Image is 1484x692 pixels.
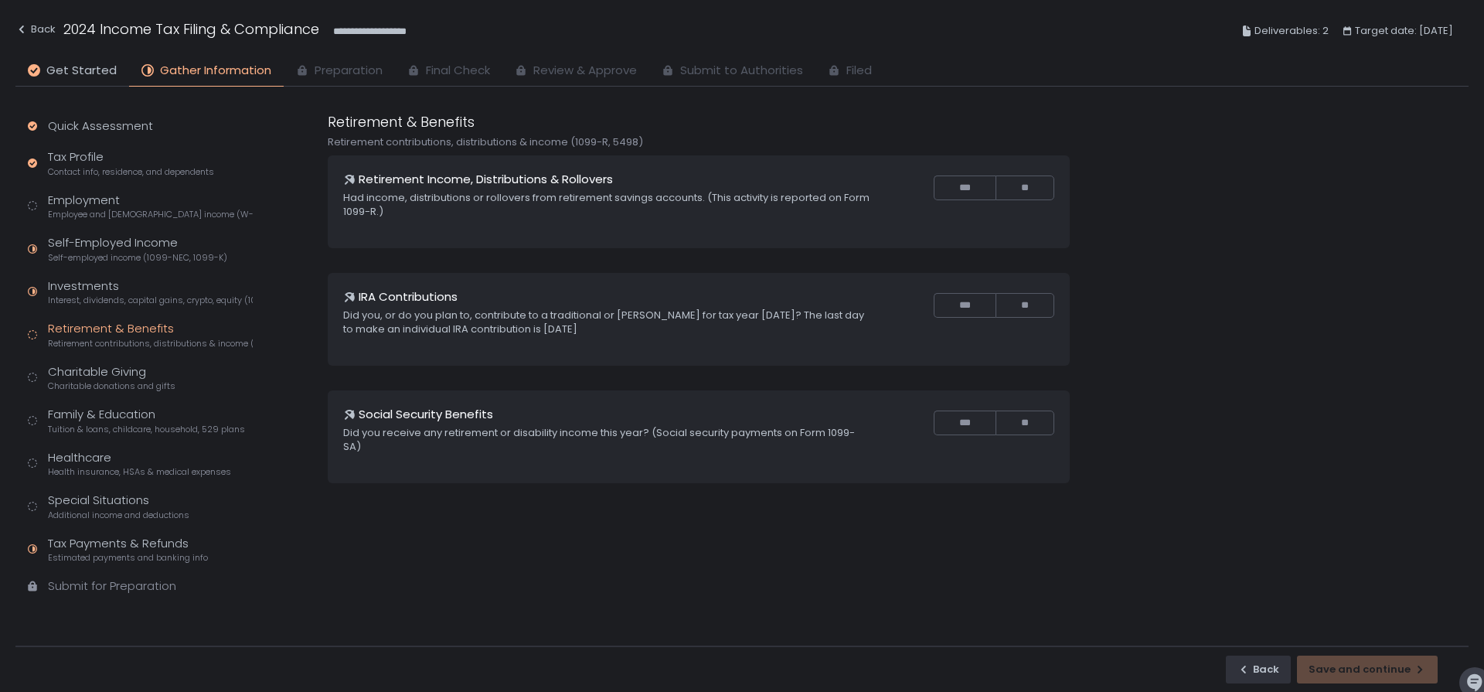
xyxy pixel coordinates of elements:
[48,552,208,564] span: Estimated payments and banking info
[359,288,458,306] h1: IRA Contributions
[48,466,231,478] span: Health insurance, HSAs & medical expenses
[680,62,803,80] span: Submit to Authorities
[48,510,189,521] span: Additional income and deductions
[343,309,872,336] div: Did you, or do you plan to, contribute to a traditional or [PERSON_NAME] for tax year [DATE]? The...
[315,62,383,80] span: Preparation
[48,278,253,307] div: Investments
[1355,22,1453,40] span: Target date: [DATE]
[48,424,245,435] span: Tuition & loans, childcare, household, 529 plans
[15,19,56,44] button: Back
[48,535,208,564] div: Tax Payments & Refunds
[328,135,1070,149] div: Retirement contributions, distributions & income (1099-R, 5498)
[48,209,253,220] span: Employee and [DEMOGRAPHIC_DATA] income (W-2s)
[48,406,245,435] div: Family & Education
[48,118,153,135] div: Quick Assessment
[426,62,490,80] span: Final Check
[48,320,253,349] div: Retirement & Benefits
[48,492,189,521] div: Special Situations
[48,252,227,264] span: Self-employed income (1099-NEC, 1099-K)
[48,363,175,393] div: Charitable Giving
[1237,663,1279,677] div: Back
[846,62,872,80] span: Filed
[48,380,175,392] span: Charitable donations and gifts
[46,62,117,80] span: Get Started
[48,192,253,221] div: Employment
[48,338,253,349] span: Retirement contributions, distributions & income (1099-R, 5498)
[1226,656,1291,683] button: Back
[343,426,872,454] div: Did you receive any retirement or disability income this year? (Social security payments on Form ...
[48,234,227,264] div: Self-Employed Income
[48,166,214,178] span: Contact info, residence, and dependents
[359,171,613,189] h1: Retirement Income, Distributions & Rollovers
[359,406,493,424] h1: Social Security Benefits
[533,62,637,80] span: Review & Approve
[63,19,319,39] h1: 2024 Income Tax Filing & Compliance
[48,148,214,178] div: Tax Profile
[15,20,56,39] div: Back
[48,578,176,595] div: Submit for Preparation
[160,62,271,80] span: Gather Information
[1254,22,1329,40] span: Deliverables: 2
[328,111,475,132] h1: Retirement & Benefits
[48,449,231,479] div: Healthcare
[343,191,872,219] div: Had income, distributions or rollovers from retirement savings accounts. (This activity is report...
[48,295,253,306] span: Interest, dividends, capital gains, crypto, equity (1099s, K-1s)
